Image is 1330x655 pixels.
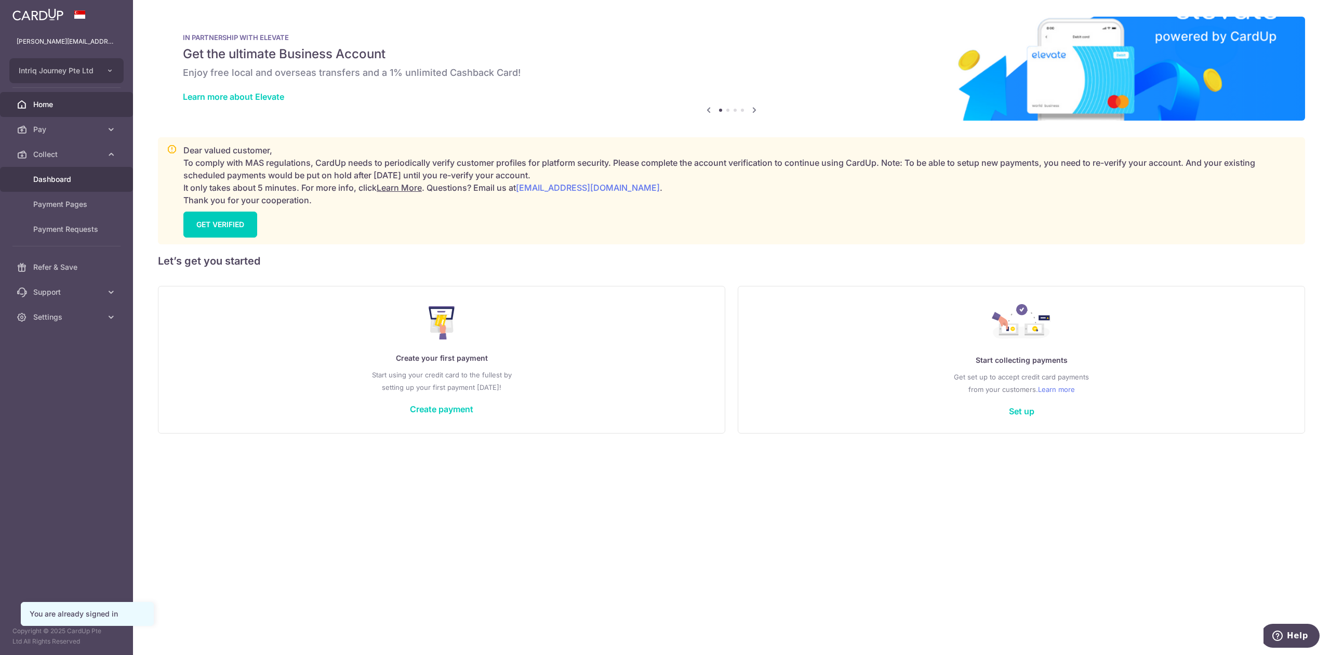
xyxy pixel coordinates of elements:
img: Renovation banner [158,17,1305,121]
a: Learn More [377,182,422,193]
span: Payment Pages [33,199,102,209]
a: GET VERIFIED [183,212,257,238]
img: CardUp [12,8,63,21]
a: Learn more [1038,383,1075,396]
span: Settings [33,312,102,322]
p: Create your first payment [179,352,704,364]
img: Collect Payment [992,304,1051,342]
span: Pay [33,124,102,135]
p: Get set up to accept credit card payments from your customers. [759,371,1284,396]
p: Start using your credit card to the fullest by setting up your first payment [DATE]! [179,369,704,394]
a: Create payment [410,404,473,414]
p: IN PARTNERSHIP WITH ELEVATE [183,33,1280,42]
span: Refer & Save [33,262,102,272]
span: Intriq Journey Pte Ltd [19,65,96,76]
p: Start collecting payments [759,354,1284,366]
iframe: Opens a widget where you can find more information [1263,624,1320,650]
p: Dear valued customer, To comply with MAS regulations, CardUp needs to periodically verify custome... [183,144,1296,206]
p: [PERSON_NAME][EMAIL_ADDRESS][DOMAIN_NAME] [17,36,116,47]
img: Make Payment [429,306,455,339]
h5: Let’s get you started [158,253,1305,269]
span: Home [33,99,102,110]
span: Payment Requests [33,224,102,234]
h5: Get the ultimate Business Account [183,46,1280,62]
span: Collect [33,149,102,160]
a: Set up [1009,406,1034,416]
span: Support [33,287,102,297]
span: Dashboard [33,174,102,185]
button: Intriq Journey Pte Ltd [9,58,124,83]
div: You are already signed in [30,609,145,619]
a: [EMAIL_ADDRESS][DOMAIN_NAME] [516,182,660,193]
h6: Enjoy free local and overseas transfers and a 1% unlimited Cashback Card! [183,67,1280,79]
a: Learn more about Elevate [183,91,284,102]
